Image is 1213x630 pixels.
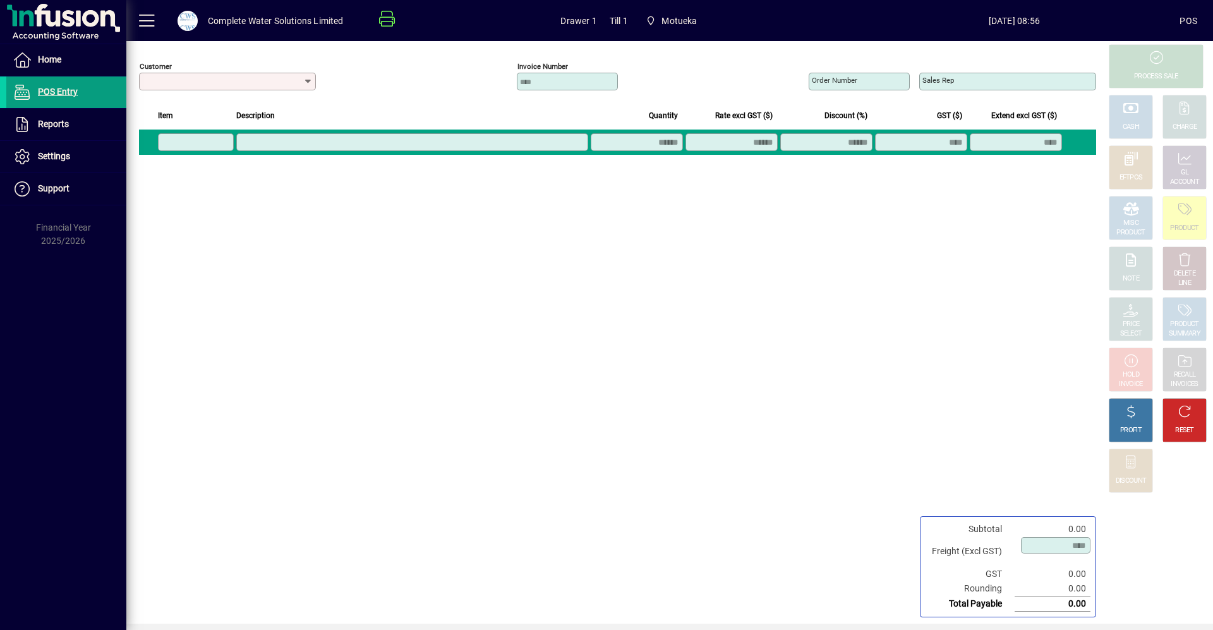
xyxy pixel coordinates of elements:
[1119,173,1143,183] div: EFTPOS
[236,109,275,123] span: Description
[6,109,126,140] a: Reports
[1123,123,1139,132] div: CASH
[1170,320,1198,329] div: PRODUCT
[1116,476,1146,486] div: DISCOUNT
[848,11,1180,31] span: [DATE] 08:56
[158,109,173,123] span: Item
[1178,279,1191,288] div: LINE
[1169,329,1200,339] div: SUMMARY
[38,87,78,97] span: POS Entry
[1119,380,1142,389] div: INVOICE
[922,76,954,85] mat-label: Sales rep
[926,522,1015,536] td: Subtotal
[140,62,172,71] mat-label: Customer
[937,109,962,123] span: GST ($)
[1123,219,1138,228] div: MISC
[6,173,126,205] a: Support
[1174,269,1195,279] div: DELETE
[926,597,1015,612] td: Total Payable
[1180,11,1197,31] div: POS
[1170,178,1199,187] div: ACCOUNT
[6,141,126,173] a: Settings
[38,183,69,193] span: Support
[1015,597,1090,612] td: 0.00
[1015,567,1090,581] td: 0.00
[1123,274,1139,284] div: NOTE
[1123,370,1139,380] div: HOLD
[1174,370,1196,380] div: RECALL
[1120,426,1142,435] div: PROFIT
[1015,581,1090,597] td: 0.00
[38,151,70,161] span: Settings
[208,11,344,31] div: Complete Water Solutions Limited
[560,11,596,31] span: Drawer 1
[1116,228,1145,238] div: PRODUCT
[661,11,697,31] span: Motueka
[1173,123,1197,132] div: CHARGE
[38,54,61,64] span: Home
[641,9,703,32] span: Motueka
[1120,329,1142,339] div: SELECT
[991,109,1057,123] span: Extend excl GST ($)
[1015,522,1090,536] td: 0.00
[926,536,1015,567] td: Freight (Excl GST)
[812,76,857,85] mat-label: Order number
[610,11,628,31] span: Till 1
[38,119,69,129] span: Reports
[926,567,1015,581] td: GST
[1171,380,1198,389] div: INVOICES
[167,9,208,32] button: Profile
[1170,224,1198,233] div: PRODUCT
[1123,320,1140,329] div: PRICE
[6,44,126,76] a: Home
[715,109,773,123] span: Rate excl GST ($)
[926,581,1015,597] td: Rounding
[1175,426,1194,435] div: RESET
[1181,168,1189,178] div: GL
[649,109,678,123] span: Quantity
[1134,72,1178,82] div: PROCESS SALE
[824,109,867,123] span: Discount (%)
[517,62,568,71] mat-label: Invoice number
